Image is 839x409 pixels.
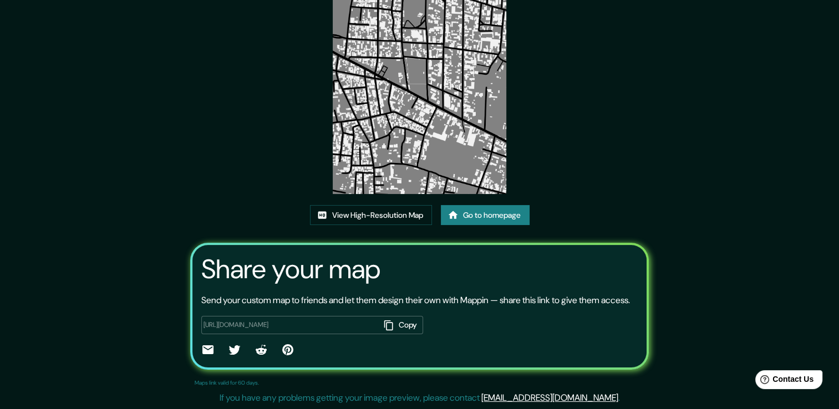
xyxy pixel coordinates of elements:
button: Copy [380,316,423,334]
iframe: Help widget launcher [740,366,827,397]
p: Maps link valid for 60 days. [195,379,259,387]
a: [EMAIL_ADDRESS][DOMAIN_NAME] [481,392,618,403]
p: Send your custom map to friends and let them design their own with Mappin — share this link to gi... [201,294,630,307]
a: View High-Resolution Map [310,205,432,226]
p: If you have any problems getting your image preview, please contact . [220,391,620,405]
h3: Share your map [201,254,380,285]
a: Go to homepage [441,205,530,226]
